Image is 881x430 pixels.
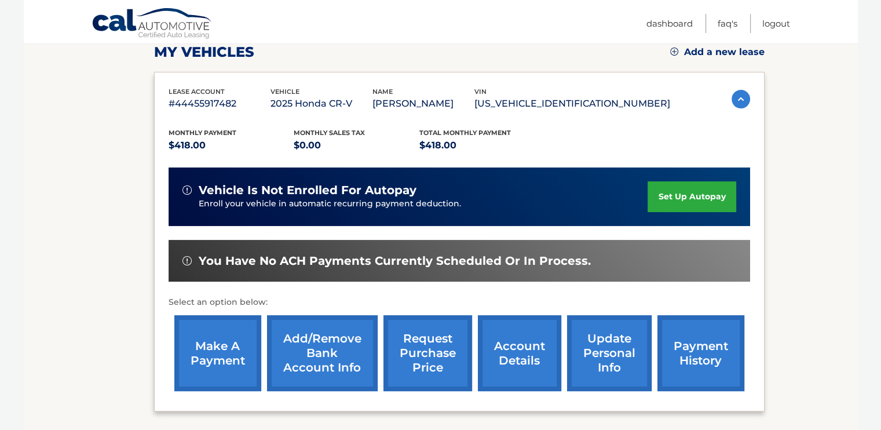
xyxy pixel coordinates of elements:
span: vin [474,88,487,96]
a: Dashboard [646,14,693,33]
span: You have no ACH payments currently scheduled or in process. [199,254,591,268]
a: Add a new lease [670,46,765,58]
span: vehicle [270,88,299,96]
img: add.svg [670,48,678,56]
p: [PERSON_NAME] [372,96,474,112]
p: Select an option below: [169,296,750,309]
p: $0.00 [294,137,419,154]
a: account details [478,315,561,391]
img: accordion-active.svg [732,90,750,108]
p: 2025 Honda CR-V [270,96,372,112]
p: $418.00 [419,137,545,154]
a: set up autopay [648,181,736,212]
img: alert-white.svg [182,256,192,265]
span: vehicle is not enrolled for autopay [199,183,416,198]
a: Logout [762,14,790,33]
span: Monthly Payment [169,129,236,137]
p: Enroll your vehicle in automatic recurring payment deduction. [199,198,648,210]
span: name [372,88,393,96]
p: [US_VEHICLE_IDENTIFICATION_NUMBER] [474,96,670,112]
p: $418.00 [169,137,294,154]
span: Monthly sales Tax [294,129,365,137]
a: Add/Remove bank account info [267,315,378,391]
p: #44455917482 [169,96,270,112]
a: FAQ's [718,14,737,33]
a: update personal info [567,315,652,391]
a: Cal Automotive [92,8,213,41]
span: lease account [169,88,225,96]
span: Total Monthly Payment [419,129,511,137]
a: make a payment [174,315,261,391]
a: payment history [657,315,744,391]
h2: my vehicles [154,43,254,61]
img: alert-white.svg [182,185,192,195]
a: request purchase price [383,315,472,391]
